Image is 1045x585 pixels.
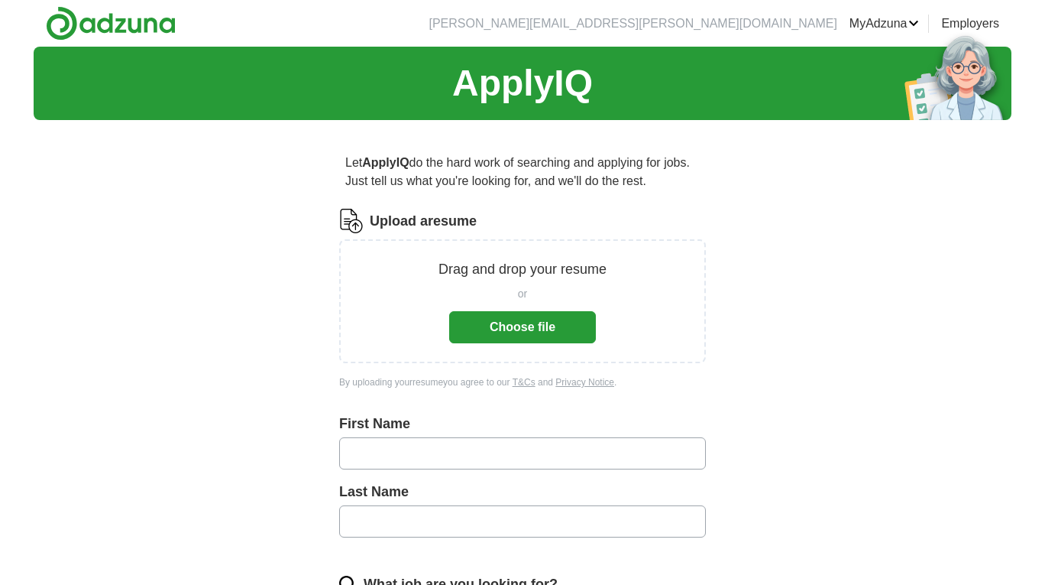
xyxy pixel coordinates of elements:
[339,482,706,502] label: Last Name
[339,209,364,233] img: CV Icon
[339,375,706,389] div: By uploading your resume you agree to our and .
[370,211,477,232] label: Upload a resume
[339,148,706,197] p: Let do the hard work of searching and applying for jobs. Just tell us what you're looking for, an...
[941,15,999,33] a: Employers
[555,377,614,388] a: Privacy Notice
[339,414,706,434] label: First Name
[46,6,176,41] img: Adzuna logo
[849,15,920,33] a: MyAdzuna
[362,156,409,169] strong: ApplyIQ
[452,56,593,111] h1: ApplyIQ
[513,377,535,388] a: T&Cs
[429,15,836,33] li: [PERSON_NAME][EMAIL_ADDRESS][PERSON_NAME][DOMAIN_NAME]
[518,286,527,302] span: or
[449,311,596,343] button: Choose file
[438,259,607,280] p: Drag and drop your resume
